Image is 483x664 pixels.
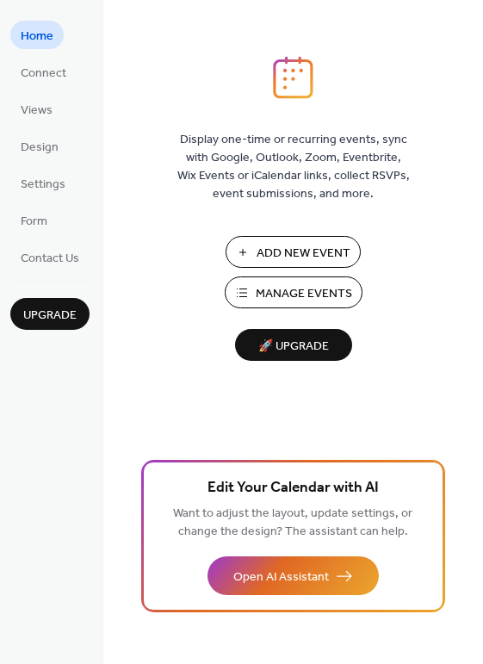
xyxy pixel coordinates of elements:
[23,307,77,325] span: Upgrade
[10,206,58,234] a: Form
[256,285,352,303] span: Manage Events
[226,236,361,268] button: Add New Event
[10,169,76,197] a: Settings
[21,28,53,46] span: Home
[207,556,379,595] button: Open AI Assistant
[257,245,350,263] span: Add New Event
[233,568,329,586] span: Open AI Assistant
[21,139,59,157] span: Design
[245,335,342,358] span: 🚀 Upgrade
[177,131,410,203] span: Display one-time or recurring events, sync with Google, Outlook, Zoom, Eventbrite, Wix Events or ...
[10,132,69,160] a: Design
[225,276,362,308] button: Manage Events
[207,476,379,500] span: Edit Your Calendar with AI
[10,243,90,271] a: Contact Us
[10,95,63,123] a: Views
[21,250,79,268] span: Contact Us
[21,176,65,194] span: Settings
[21,65,66,83] span: Connect
[10,298,90,330] button: Upgrade
[273,56,313,99] img: logo_icon.svg
[10,21,64,49] a: Home
[21,213,47,231] span: Form
[235,329,352,361] button: 🚀 Upgrade
[10,58,77,86] a: Connect
[173,502,412,543] span: Want to adjust the layout, update settings, or change the design? The assistant can help.
[21,102,53,120] span: Views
